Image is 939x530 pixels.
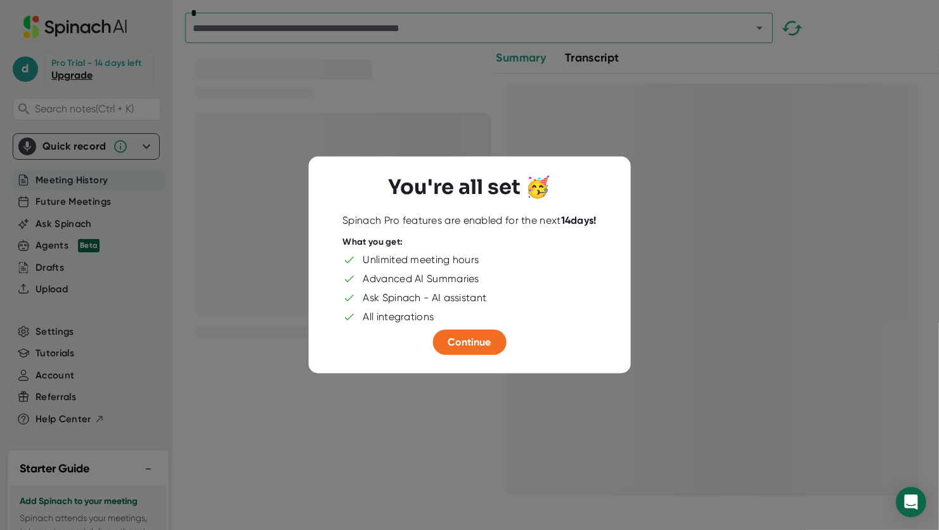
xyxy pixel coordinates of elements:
div: Unlimited meeting hours [363,254,479,266]
div: Spinach Pro features are enabled for the next [342,214,597,226]
button: Continue [433,330,507,355]
div: What you get: [343,236,403,247]
div: Ask Spinach - AI assistant [363,292,487,304]
b: 14 days! [561,214,597,226]
div: All integrations [363,311,434,323]
div: Open Intercom Messenger [896,487,926,517]
span: Continue [448,336,491,348]
h3: You're all set 🥳 [389,175,551,199]
div: Advanced AI Summaries [363,273,479,285]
